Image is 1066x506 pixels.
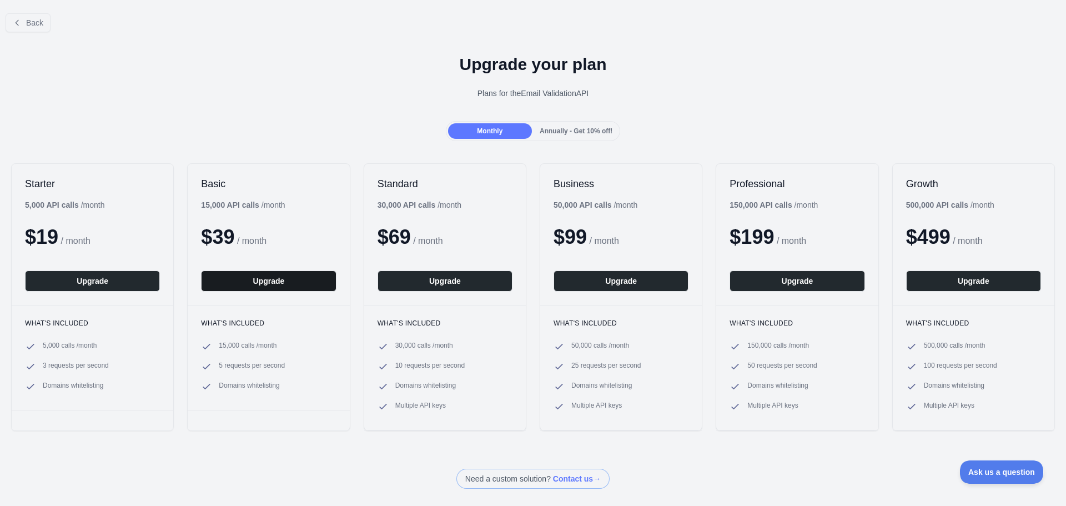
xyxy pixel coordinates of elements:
div: / month [730,199,818,211]
div: / month [554,199,637,211]
h2: Standard [378,177,512,191]
div: / month [378,199,461,211]
b: 30,000 API calls [378,201,436,209]
b: 150,000 API calls [730,201,792,209]
span: $ 199 [730,226,774,248]
h2: Professional [730,177,864,191]
h2: Business [554,177,688,191]
span: $ 99 [554,226,587,248]
iframe: Toggle Customer Support [960,460,1044,484]
b: 50,000 API calls [554,201,612,209]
